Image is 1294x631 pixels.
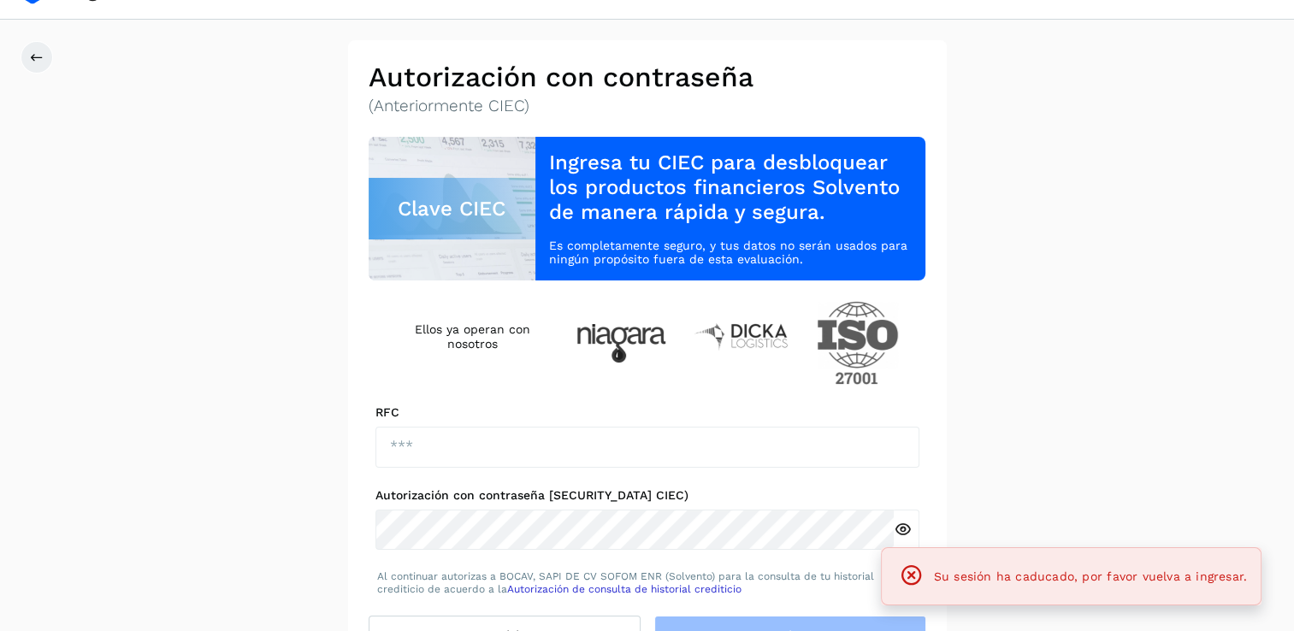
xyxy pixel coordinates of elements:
div: Clave CIEC [369,178,536,239]
img: ISO [817,301,899,385]
img: Dicka logistics [694,321,789,351]
label: Autorización con contraseña [SECURITY_DATA] CIEC) [375,488,919,503]
h3: Ingresa tu CIEC para desbloquear los productos financieros Solvento de manera rápida y segura. [549,150,912,224]
label: RFC [375,405,919,420]
span: Su sesión ha caducado, por favor vuelva a ingresar. [934,569,1247,583]
p: Al continuar autorizas a BOCAV, SAPI DE CV SOFOM ENR (Solvento) para la consulta de tu historial ... [377,570,918,595]
p: (Anteriormente CIEC) [369,97,926,116]
p: Es completamente seguro, y tus datos no serán usados para ningún propósito fuera de esta evaluación. [549,239,912,268]
h2: Autorización con contraseña [369,61,926,93]
img: Niagara [576,324,666,363]
h4: Ellos ya operan con nosotros [396,322,549,351]
a: Autorización de consulta de historial crediticio [507,583,742,595]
